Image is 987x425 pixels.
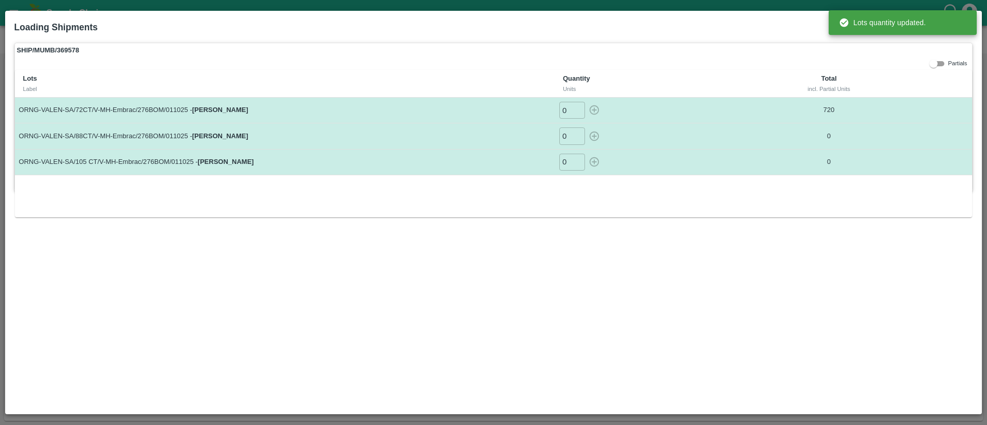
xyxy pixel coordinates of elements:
td: ORNG-VALEN-SA/88CT/V-MH-Embrac/276BOM/011025 - [15,123,555,149]
div: Label [23,84,546,94]
input: 0 [559,154,585,171]
p: 720 [749,105,908,115]
p: 0 [749,157,908,167]
div: Lots quantity updated. [839,13,926,32]
p: 0 [749,132,908,141]
strong: [PERSON_NAME] [192,132,248,140]
strong: [PERSON_NAME] [198,158,254,165]
input: 0 [559,127,585,144]
b: Quantity [563,75,590,82]
td: ORNG-VALEN-SA/105 CT/V-MH-Embrac/276BOM/011025 - [15,149,555,175]
b: Lots [23,75,37,82]
div: Partials [927,58,967,70]
b: Total [821,75,836,82]
strong: [PERSON_NAME] [192,106,248,114]
div: Units [563,84,737,94]
strong: SHIP/MUMB/369578 [17,45,79,56]
div: incl. Partial Units [753,84,904,94]
td: ORNG-VALEN-SA/72CT/V-MH-Embrac/276BOM/011025 - [15,97,555,123]
input: 0 [559,102,585,119]
b: Loading Shipments [14,22,98,32]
